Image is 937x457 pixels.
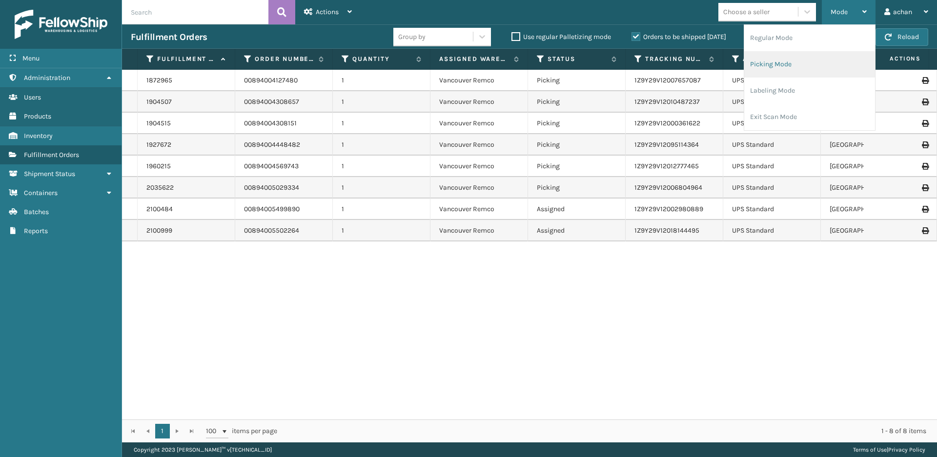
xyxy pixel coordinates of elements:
[24,112,51,120] span: Products
[528,220,626,241] td: Assigned
[888,446,925,453] a: Privacy Policy
[528,199,626,220] td: Assigned
[146,97,172,107] a: 1904507
[24,93,41,101] span: Users
[24,227,48,235] span: Reports
[333,199,430,220] td: 1
[821,220,918,241] td: [GEOGRAPHIC_DATA]
[131,31,207,43] h3: Fulfillment Orders
[723,177,821,199] td: UPS Standard
[922,206,928,213] i: Print Label
[146,76,172,85] a: 1872965
[634,76,701,84] a: 1Z9Y29V12007657087
[922,77,928,84] i: Print Label
[430,156,528,177] td: Vancouver Remco
[634,162,699,170] a: 1Z9Y29V12012777465
[723,199,821,220] td: UPS Standard
[291,426,926,436] div: 1 - 8 of 8 items
[831,8,848,16] span: Mode
[316,8,339,16] span: Actions
[15,10,107,39] img: logo
[333,113,430,134] td: 1
[206,426,221,436] span: 100
[235,177,333,199] td: 00894005029334
[876,28,928,46] button: Reload
[155,424,170,438] a: 1
[24,74,70,82] span: Administration
[821,156,918,177] td: [GEOGRAPHIC_DATA]
[528,156,626,177] td: Picking
[922,184,928,191] i: Print Label
[24,132,53,140] span: Inventory
[146,119,171,128] a: 1904515
[235,134,333,156] td: 00894004448482
[511,33,611,41] label: Use regular Palletizing mode
[922,99,928,105] i: Print Label
[634,183,702,192] a: 1Z9Y29V12006804964
[398,32,426,42] div: Group by
[528,70,626,91] td: Picking
[723,156,821,177] td: UPS Standard
[235,113,333,134] td: 00894004308151
[235,199,333,220] td: 00894005499890
[723,113,821,134] td: UPS Standard
[333,134,430,156] td: 1
[333,177,430,199] td: 1
[634,205,703,213] a: 1Z9Y29V12002980889
[922,163,928,170] i: Print Label
[723,70,821,91] td: UPS Standard
[743,55,802,63] label: Assigned Carrier Service
[430,70,528,91] td: Vancouver Remco
[146,183,174,193] a: 2035622
[157,55,216,63] label: Fulfillment Order Id
[853,446,887,453] a: Terms of Use
[146,204,173,214] a: 2100484
[528,91,626,113] td: Picking
[922,141,928,148] i: Print Label
[255,55,314,63] label: Order Number
[744,78,875,104] li: Labeling Mode
[430,134,528,156] td: Vancouver Remco
[853,442,925,457] div: |
[744,104,875,130] li: Exit Scan Mode
[146,161,171,171] a: 1960215
[528,113,626,134] td: Picking
[744,51,875,78] li: Picking Mode
[631,33,726,41] label: Orders to be shipped [DATE]
[723,91,821,113] td: UPS Standard
[333,220,430,241] td: 1
[821,134,918,156] td: [GEOGRAPHIC_DATA]
[24,151,79,159] span: Fulfillment Orders
[634,98,700,106] a: 1Z9Y29V12010487237
[333,91,430,113] td: 1
[548,55,607,63] label: Status
[922,120,928,127] i: Print Label
[333,156,430,177] td: 1
[528,134,626,156] td: Picking
[352,55,411,63] label: Quantity
[821,199,918,220] td: [GEOGRAPHIC_DATA]
[634,119,700,127] a: 1Z9Y29V12000361622
[24,208,49,216] span: Batches
[430,220,528,241] td: Vancouver Remco
[922,227,928,234] i: Print Label
[744,25,875,51] li: Regular Mode
[430,91,528,113] td: Vancouver Remco
[430,113,528,134] td: Vancouver Remco
[206,424,277,438] span: items per page
[24,170,75,178] span: Shipment Status
[634,140,699,149] a: 1Z9Y29V12095114364
[146,140,171,150] a: 1927672
[723,7,770,17] div: Choose a seller
[528,177,626,199] td: Picking
[439,55,509,63] label: Assigned Warehouse
[22,54,40,62] span: Menu
[859,51,927,67] span: Actions
[634,226,699,235] a: 1Z9Y29V12018144495
[146,226,172,236] a: 2100999
[24,189,58,197] span: Containers
[645,55,704,63] label: Tracking Number
[235,70,333,91] td: 00894004127480
[430,199,528,220] td: Vancouver Remco
[333,70,430,91] td: 1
